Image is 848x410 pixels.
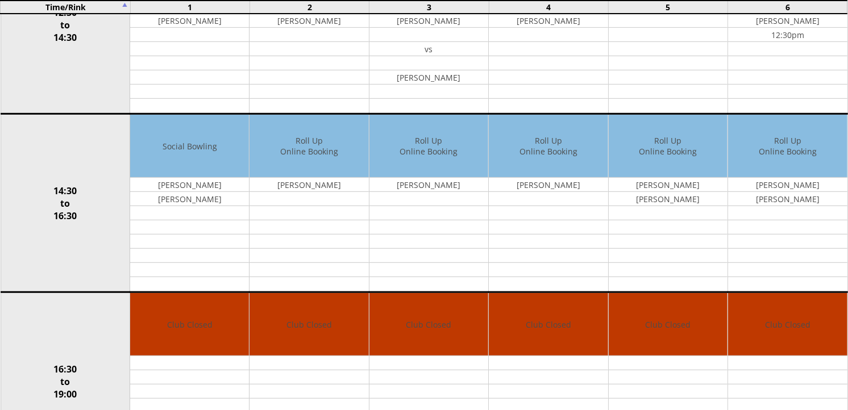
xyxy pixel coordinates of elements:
td: [PERSON_NAME] [609,178,728,192]
td: [PERSON_NAME] [369,14,488,28]
td: 3 [369,1,489,14]
td: [PERSON_NAME] [130,14,249,28]
td: [PERSON_NAME] [130,178,249,192]
td: [PERSON_NAME] [369,70,488,85]
td: [PERSON_NAME] [728,14,847,28]
td: 14:30 to 16:30 [1,114,130,292]
td: 12:30pm [728,28,847,42]
td: [PERSON_NAME] [250,14,368,28]
td: Roll Up Online Booking [369,115,488,178]
td: [PERSON_NAME] [130,192,249,206]
td: [PERSON_NAME] [728,178,847,192]
td: Club Closed [250,293,368,356]
td: 2 [250,1,369,14]
td: Club Closed [609,293,728,356]
td: 5 [608,1,728,14]
td: Club Closed [728,293,847,356]
td: Time/Rink [1,1,130,14]
td: Roll Up Online Booking [489,115,608,178]
td: [PERSON_NAME] [609,192,728,206]
td: [PERSON_NAME] [489,178,608,192]
td: [PERSON_NAME] [250,178,368,192]
td: [PERSON_NAME] [489,14,608,28]
td: Roll Up Online Booking [728,115,847,178]
td: [PERSON_NAME] [369,178,488,192]
td: [PERSON_NAME] [728,192,847,206]
td: Club Closed [130,293,249,356]
td: 4 [489,1,608,14]
td: Roll Up Online Booking [250,115,368,178]
td: Club Closed [369,293,488,356]
td: Social Bowling [130,115,249,178]
td: 6 [728,1,847,14]
td: vs [369,42,488,56]
td: Roll Up Online Booking [609,115,728,178]
td: 1 [130,1,250,14]
td: Club Closed [489,293,608,356]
